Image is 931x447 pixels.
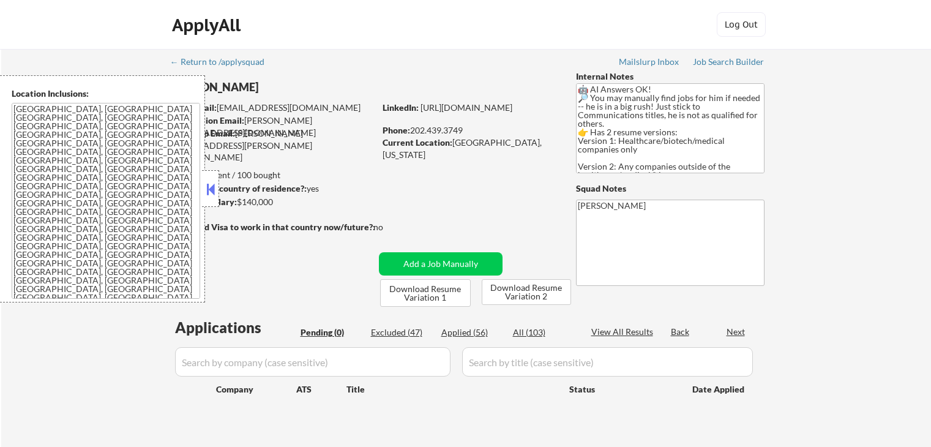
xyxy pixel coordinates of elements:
div: 56 sent / 100 bought [171,169,375,181]
div: Company [216,383,296,396]
a: [URL][DOMAIN_NAME] [421,102,512,113]
a: Mailslurp Inbox [619,57,680,69]
div: Mailslurp Inbox [619,58,680,66]
a: Job Search Builder [693,57,765,69]
div: Status [569,378,675,400]
div: Next [727,326,746,338]
div: [PERSON_NAME] [171,80,423,95]
button: Log Out [717,12,766,37]
div: 202.439.3749 [383,124,556,137]
div: [PERSON_NAME][EMAIL_ADDRESS][DOMAIN_NAME] [172,115,375,138]
div: Location Inclusions: [12,88,200,100]
button: Download Resume Variation 2 [482,279,571,305]
div: View All Results [591,326,657,338]
div: Applications [175,320,296,335]
strong: Can work in country of residence?: [171,183,307,193]
div: ATS [296,383,346,396]
strong: Phone: [383,125,410,135]
div: All (103) [513,326,574,339]
div: ApplyAll [172,15,244,36]
div: Pending (0) [301,326,362,339]
div: [PERSON_NAME][EMAIL_ADDRESS][PERSON_NAME][DOMAIN_NAME] [171,127,375,163]
input: Search by company (case sensitive) [175,347,451,377]
div: Back [671,326,690,338]
strong: Current Location: [383,137,452,148]
div: Job Search Builder [693,58,765,66]
div: Applied (56) [441,326,503,339]
input: Search by title (case sensitive) [462,347,753,377]
strong: Will need Visa to work in that country now/future?: [171,222,375,232]
div: Title [346,383,558,396]
div: Excluded (47) [371,326,432,339]
button: Add a Job Manually [379,252,503,276]
div: ← Return to /applysquad [170,58,276,66]
a: ← Return to /applysquad [170,57,276,69]
div: Internal Notes [576,70,765,83]
div: [EMAIL_ADDRESS][DOMAIN_NAME] [172,102,375,114]
div: $140,000 [171,196,375,208]
div: [GEOGRAPHIC_DATA], [US_STATE] [383,137,556,160]
strong: LinkedIn: [383,102,419,113]
div: yes [171,182,371,195]
button: Download Resume Variation 1 [380,279,471,307]
div: no [373,221,408,233]
div: Squad Notes [576,182,765,195]
div: Date Applied [692,383,746,396]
